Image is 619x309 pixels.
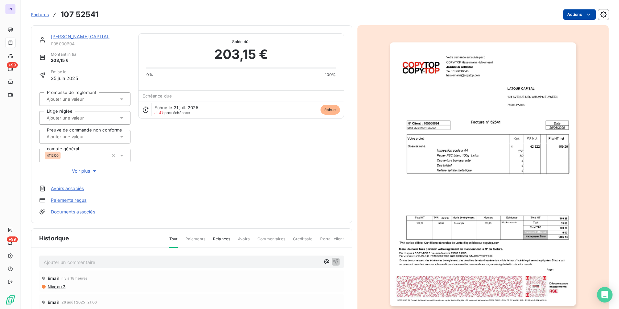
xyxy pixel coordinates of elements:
[7,62,18,68] span: +99
[51,41,130,46] span: I105000694
[213,236,230,247] span: Relances
[46,134,111,140] input: Ajouter une valeur
[61,9,98,20] h3: 107 52541
[154,105,198,110] span: Échue le 31 juil. 2025
[47,284,65,289] span: Niveau 3
[46,115,111,121] input: Ajouter une valeur
[321,105,340,115] span: échue
[154,110,163,115] span: J+41
[7,236,18,242] span: +99
[47,154,59,157] span: 411200
[39,234,69,243] span: Historique
[51,209,95,215] a: Documents associés
[563,9,596,20] button: Actions
[31,12,49,17] span: Factures
[48,276,60,281] span: Email
[72,168,98,174] span: Voir plus
[293,236,313,247] span: Creditsafe
[51,69,78,75] span: Émise le
[257,236,285,247] span: Commentaires
[320,236,344,247] span: Portail client
[169,236,178,248] span: Tout
[154,111,190,115] span: après échéance
[5,295,16,305] img: Logo LeanPay
[325,72,336,78] span: 100%
[390,42,576,306] img: invoice_thumbnail
[146,39,336,45] span: Solde dû :
[48,300,60,305] span: Email
[597,287,613,303] div: Open Intercom Messenger
[186,236,205,247] span: Paiements
[51,34,109,39] a: [PERSON_NAME] CAPITAL
[62,300,97,304] span: 26 août 2025, 21:06
[31,11,49,18] a: Factures
[146,72,153,78] span: 0%
[51,75,78,82] span: 25 juin 2025
[39,167,130,175] button: Voir plus
[51,185,84,192] a: Avoirs associés
[51,51,77,57] span: Montant initial
[46,96,111,102] input: Ajouter une valeur
[62,276,87,280] span: il y a 18 heures
[5,4,16,14] div: IN
[51,57,77,64] span: 203,15 €
[51,197,86,203] a: Paiements reçus
[238,236,250,247] span: Avoirs
[142,93,172,98] span: Échéance due
[214,45,268,64] span: 203,15 €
